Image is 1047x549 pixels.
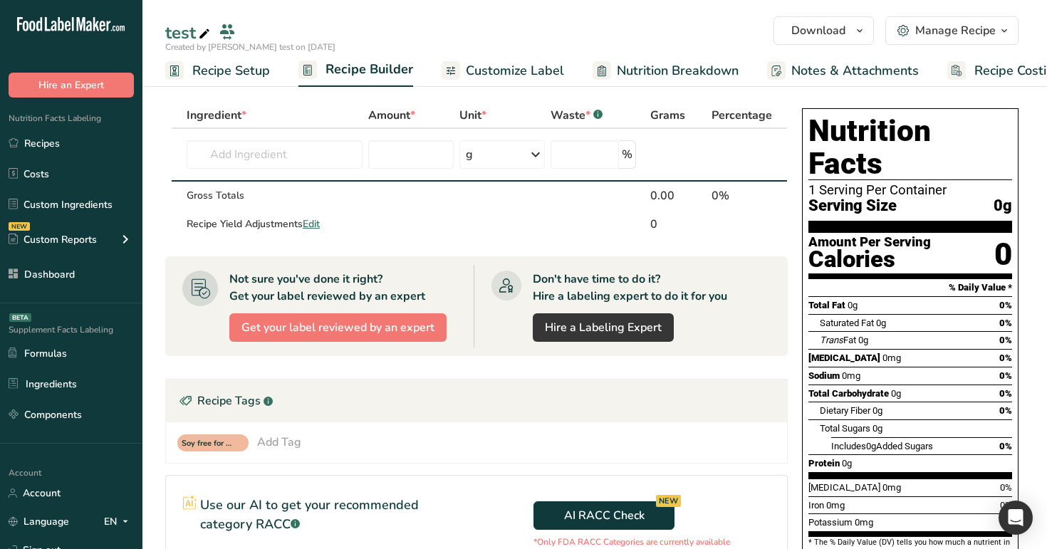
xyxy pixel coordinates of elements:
div: NEW [656,495,681,507]
span: Notes & Attachments [791,61,919,80]
span: Recipe Setup [192,61,270,80]
span: 0% [999,441,1012,451]
span: Percentage [712,107,772,124]
span: Nutrition Breakdown [617,61,739,80]
span: Ingredient [187,107,246,124]
span: Unit [459,107,486,124]
span: Total Carbohydrate [808,388,889,399]
span: 0g [842,458,852,469]
i: Trans [820,335,843,345]
span: Customize Label [466,61,564,80]
span: Protein [808,458,840,469]
span: Includes Added Sugars [831,441,933,451]
span: Soy free for recipe [182,438,231,450]
div: Open Intercom Messenger [999,501,1033,535]
div: Waste [551,107,603,124]
div: BETA [9,313,31,322]
span: Saturated Fat [820,318,874,328]
span: Download [791,22,845,39]
span: 0g [876,318,886,328]
span: Grams [650,107,685,124]
div: NEW [9,222,30,231]
p: Use our AI to get your recommended category RACC [200,496,460,534]
div: EN [104,513,134,530]
div: Amount Per Serving [808,236,931,249]
span: Recipe Builder [325,60,413,79]
input: Add Ingredient [187,140,363,169]
a: Nutrition Breakdown [593,55,739,87]
span: 0% [1000,500,1012,511]
span: 0% [999,370,1012,381]
span: [MEDICAL_DATA] [808,482,880,493]
span: Potassium [808,517,853,528]
p: *Only FDA RACC Categories are currently available [533,535,730,548]
span: 0g [872,405,882,416]
div: test [165,20,213,46]
div: Manage Recipe [915,22,996,39]
a: Recipe Builder [298,53,413,88]
span: Created by [PERSON_NAME] test on [DATE] [165,41,335,53]
span: Serving Size [808,197,897,215]
span: Amount [368,107,415,124]
a: Customize Label [442,55,564,87]
section: % Daily Value * [808,279,1012,296]
div: g [466,146,473,163]
span: 0mg [842,370,860,381]
button: Download [773,16,874,45]
span: Edit [303,217,320,231]
div: Not sure you've done it right? Get your label reviewed by an expert [229,271,425,305]
span: 0g [858,335,868,345]
button: Hire an Expert [9,73,134,98]
span: 0% [999,335,1012,345]
span: 0% [999,352,1012,363]
a: Language [9,509,69,534]
div: Gross Totals [187,188,363,203]
span: 0g [994,197,1012,215]
span: Total Sugars [820,423,870,434]
div: 0% [712,187,772,204]
span: 0g [866,441,876,451]
span: 0mg [826,500,845,511]
span: Total Fat [808,300,845,310]
div: Recipe Tags [166,380,787,422]
span: 0mg [882,352,901,363]
span: Get your label reviewed by an expert [241,319,434,336]
span: 0% [999,405,1012,416]
span: 0g [872,423,882,434]
span: AI RACC Check [564,507,645,524]
span: [MEDICAL_DATA] [808,352,880,363]
a: Recipe Setup [165,55,270,87]
div: 0 [994,236,1012,273]
span: 0mg [855,517,873,528]
span: 0g [891,388,901,399]
span: 0g [848,300,858,310]
div: Custom Reports [9,232,97,247]
span: 0% [999,388,1012,399]
button: Get your label reviewed by an expert [229,313,447,342]
div: Calories [808,249,931,270]
a: Notes & Attachments [767,55,919,87]
a: Hire a Labeling Expert [533,313,674,342]
span: 0% [999,300,1012,310]
div: Add Tag [257,434,301,451]
span: Sodium [808,370,840,381]
div: Don't have time to do it? Hire a labeling expert to do it for you [533,271,727,305]
div: Recipe Yield Adjustments [187,216,363,231]
div: 1 Serving Per Container [808,183,1012,197]
span: Iron [808,500,824,511]
div: 0 [650,216,706,233]
span: 0mg [882,482,901,493]
button: Manage Recipe [885,16,1019,45]
span: Dietary Fiber [820,405,870,416]
span: 0% [1000,482,1012,493]
span: Fat [820,335,856,345]
button: AI RACC Check NEW [533,501,674,530]
span: 0% [999,318,1012,328]
h1: Nutrition Facts [808,115,1012,180]
div: 0.00 [650,187,706,204]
